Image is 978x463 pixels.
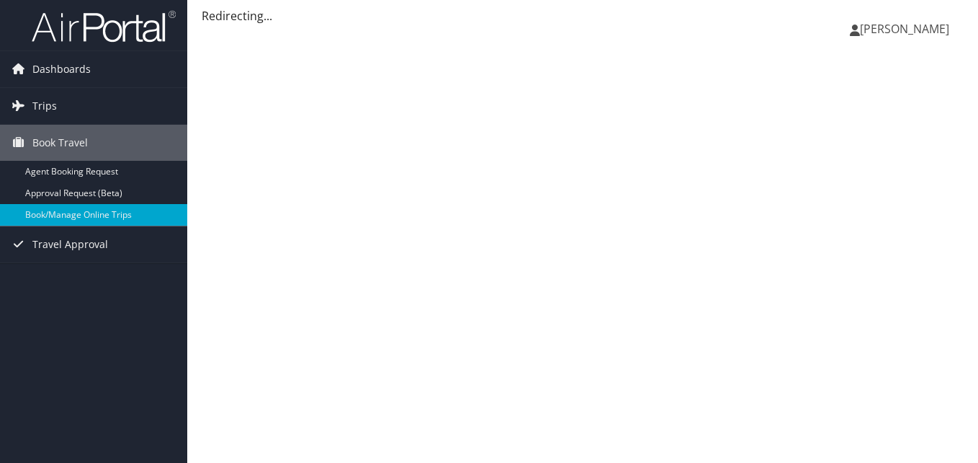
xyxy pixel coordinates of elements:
[32,51,91,87] span: Dashboards
[202,7,964,25] div: Redirecting...
[32,125,88,161] span: Book Travel
[850,7,964,50] a: [PERSON_NAME]
[32,226,108,263] span: Travel Approval
[32,9,176,43] img: airportal-logo.png
[860,21,949,37] span: [PERSON_NAME]
[32,88,57,124] span: Trips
